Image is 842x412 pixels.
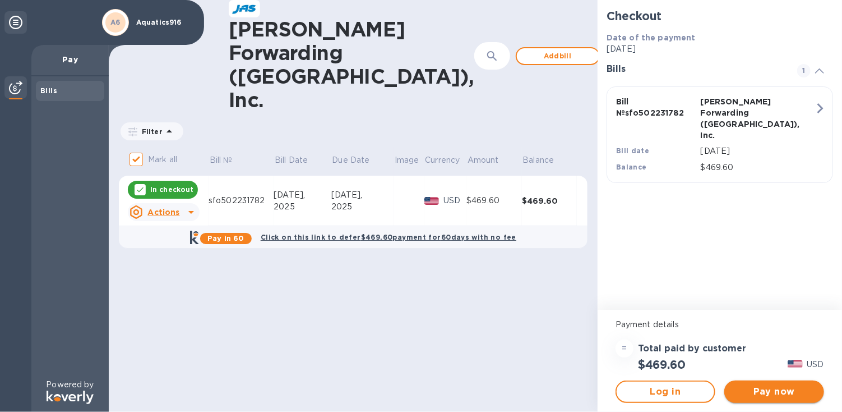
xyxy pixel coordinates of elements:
[46,379,94,391] p: Powered by
[701,162,815,173] p: $469.60
[797,64,811,77] span: 1
[788,360,803,368] img: USD
[607,9,833,23] h2: Checkout
[724,381,824,403] button: Pay now
[468,154,513,166] span: Amount
[424,197,439,205] img: USD
[638,358,686,372] h2: $469.60
[607,43,833,55] p: [DATE]
[47,391,94,404] img: Logo
[616,96,696,118] p: Bill № sfo502231782
[468,154,499,166] p: Amount
[110,18,121,26] b: A6
[147,208,179,217] u: Actions
[733,385,815,399] span: Pay now
[261,233,516,241] b: Click on this link to defer $469.60 payment for 60 days with no fee
[207,234,244,242] b: Pay in 60
[137,127,163,136] p: Filter
[210,154,247,166] span: Bill №
[701,145,815,157] p: [DATE]
[522,154,568,166] span: Balance
[616,163,647,171] b: Balance
[522,154,554,166] p: Balance
[626,385,705,399] span: Log in
[616,319,824,331] p: Payment details
[332,154,369,166] p: Due Date
[395,154,419,166] p: Image
[40,86,57,95] b: Bills
[274,201,331,213] div: 2025
[807,359,824,370] p: USD
[607,64,784,75] h3: Bills
[229,17,474,112] h1: [PERSON_NAME] Forwarding ([GEOGRAPHIC_DATA]), Inc.
[607,33,696,42] b: Date of the payment
[443,195,466,207] p: USD
[209,195,274,207] div: sfo502231782
[616,381,715,403] button: Log in
[332,154,384,166] span: Due Date
[638,344,746,354] h3: Total paid by customer
[522,195,577,207] div: $469.60
[136,19,192,26] p: Aquatics916
[466,195,521,207] div: $469.60
[150,185,193,194] p: In checkout
[40,54,100,65] p: Pay
[275,154,308,166] p: Bill Date
[331,201,394,213] div: 2025
[616,147,650,155] b: Bill date
[701,96,781,141] p: [PERSON_NAME] Forwarding ([GEOGRAPHIC_DATA]), Inc.
[526,49,590,63] span: Add bill
[607,86,833,183] button: Bill №sfo502231782[PERSON_NAME] Forwarding ([GEOGRAPHIC_DATA]), Inc.Bill date[DATE]Balance$469.60
[425,154,460,166] p: Currency
[210,154,233,166] p: Bill №
[516,47,600,65] button: Addbill
[274,189,331,201] div: [DATE],
[331,189,394,201] div: [DATE],
[148,154,177,166] p: Mark all
[275,154,322,166] span: Bill Date
[616,340,633,358] div: =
